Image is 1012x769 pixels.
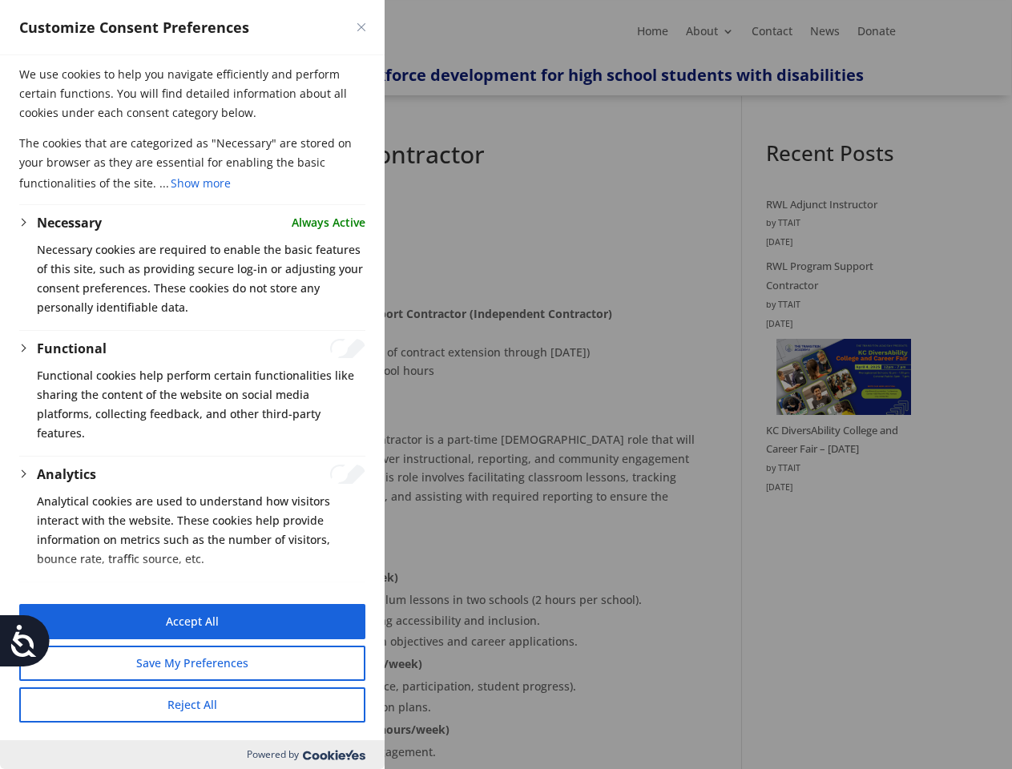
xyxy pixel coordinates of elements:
[37,213,102,232] button: Necessary
[19,18,249,37] span: Customize Consent Preferences
[19,687,365,723] button: Reject All
[37,366,365,443] p: Functional cookies help perform certain functionalities like sharing the content of the website o...
[37,492,365,569] p: Analytical cookies are used to understand how visitors interact with the website. These cookies h...
[19,604,365,639] button: Accept All
[292,213,365,232] span: Always Active
[19,646,365,681] button: Save My Preferences
[330,465,365,484] input: Enable Analytics
[37,339,107,358] button: Functional
[37,240,365,317] p: Necessary cookies are required to enable the basic features of this site, such as providing secur...
[357,23,365,31] img: Close
[330,339,365,358] input: Enable Functional
[37,465,96,484] button: Analytics
[19,134,365,195] p: The cookies that are categorized as "Necessary" are stored on your browser as they are essential ...
[303,750,365,760] img: Cookieyes logo
[169,172,232,195] button: Show more
[19,65,365,134] p: We use cookies to help you navigate efficiently and perform certain functions. You will find deta...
